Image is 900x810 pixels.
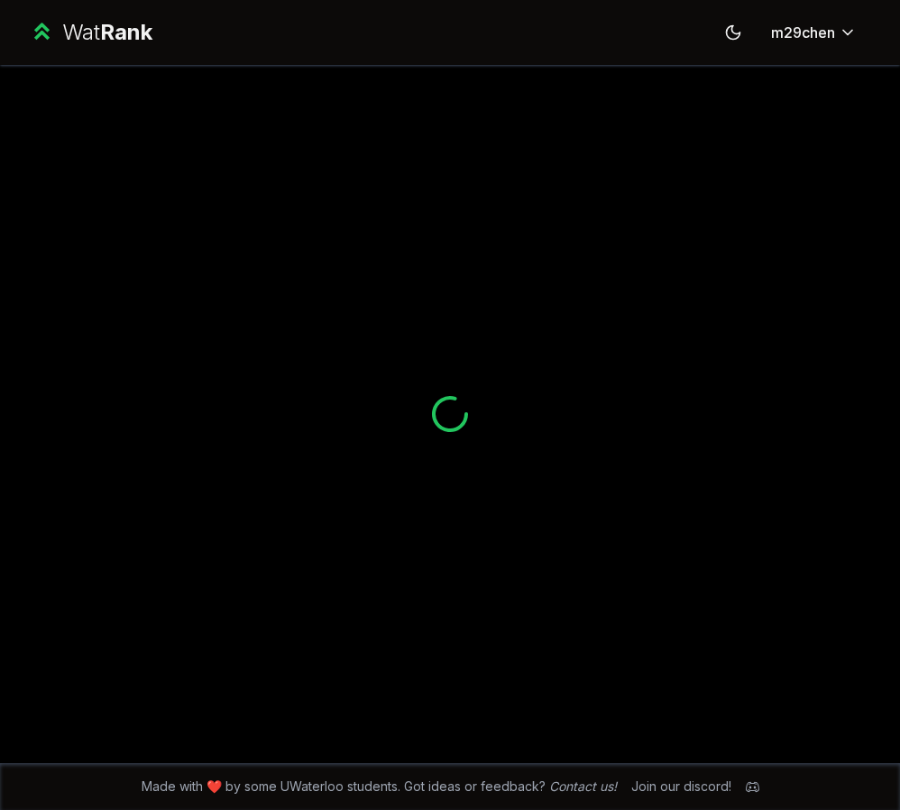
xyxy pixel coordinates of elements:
span: Rank [100,19,152,45]
a: Contact us! [549,778,617,794]
button: m29chen [757,16,871,49]
a: WatRank [29,18,152,47]
div: Join our discord! [631,778,731,796]
span: Made with ❤️ by some UWaterloo students. Got ideas or feedback? [142,778,617,796]
div: Wat [62,18,152,47]
span: m29chen [771,22,835,43]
